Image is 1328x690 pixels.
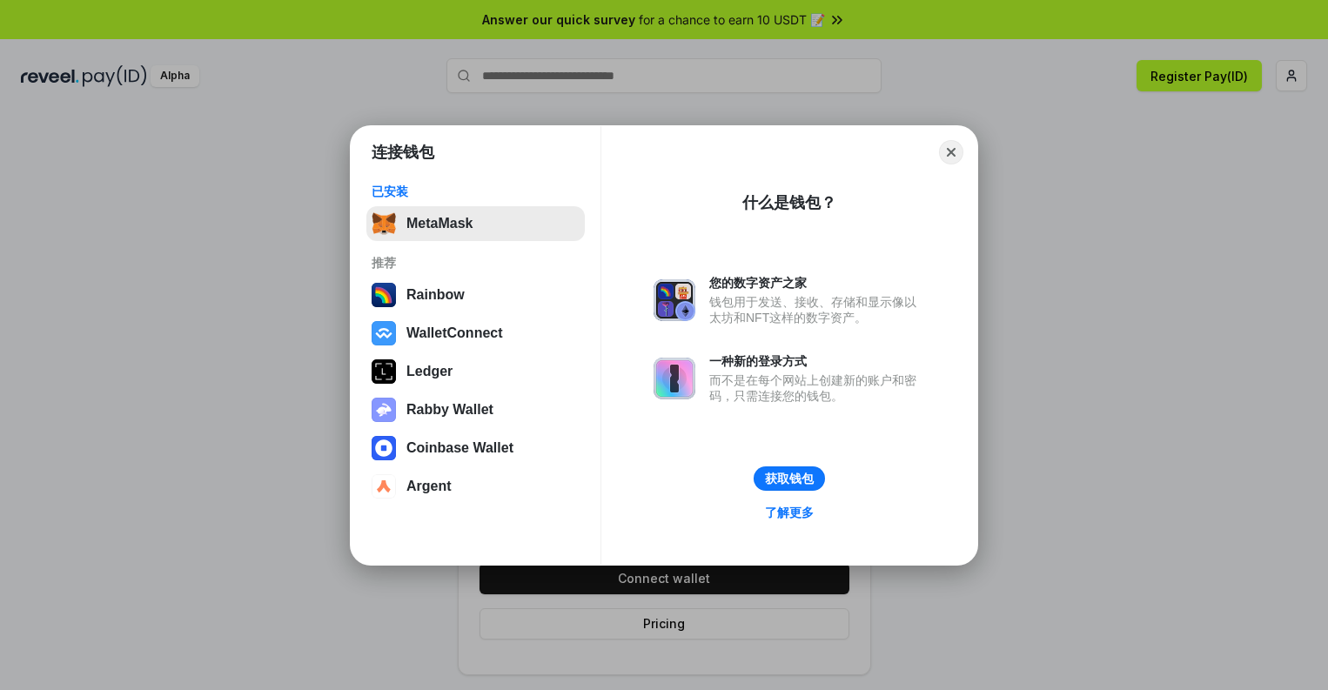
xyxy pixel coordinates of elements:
div: Rainbow [406,287,465,303]
div: 了解更多 [765,505,814,520]
img: svg+xml,%3Csvg%20width%3D%22120%22%20height%3D%22120%22%20viewBox%3D%220%200%20120%20120%22%20fil... [372,283,396,307]
button: Coinbase Wallet [366,431,585,466]
a: 了解更多 [755,501,824,524]
div: 一种新的登录方式 [709,353,925,369]
button: Close [939,140,963,164]
button: Rainbow [366,278,585,312]
div: MetaMask [406,216,473,231]
div: Ledger [406,364,453,379]
div: Rabby Wallet [406,402,493,418]
button: MetaMask [366,206,585,241]
img: svg+xml,%3Csvg%20xmlns%3D%22http%3A%2F%2Fwww.w3.org%2F2000%2Fsvg%22%20fill%3D%22none%22%20viewBox... [654,279,695,321]
button: 获取钱包 [754,466,825,491]
div: 钱包用于发送、接收、存储和显示像以太坊和NFT这样的数字资产。 [709,294,925,325]
div: Argent [406,479,452,494]
button: Ledger [366,354,585,389]
button: Argent [366,469,585,504]
div: WalletConnect [406,325,503,341]
img: svg+xml,%3Csvg%20fill%3D%22none%22%20height%3D%2233%22%20viewBox%3D%220%200%2035%2033%22%20width%... [372,211,396,236]
img: svg+xml,%3Csvg%20xmlns%3D%22http%3A%2F%2Fwww.w3.org%2F2000%2Fsvg%22%20fill%3D%22none%22%20viewBox... [372,398,396,422]
h1: 连接钱包 [372,142,434,163]
div: 什么是钱包？ [742,192,836,213]
img: svg+xml,%3Csvg%20width%3D%2228%22%20height%3D%2228%22%20viewBox%3D%220%200%2028%2028%22%20fill%3D... [372,321,396,345]
img: svg+xml,%3Csvg%20xmlns%3D%22http%3A%2F%2Fwww.w3.org%2F2000%2Fsvg%22%20width%3D%2228%22%20height%3... [372,359,396,384]
div: 而不是在每个网站上创建新的账户和密码，只需连接您的钱包。 [709,372,925,404]
div: 您的数字资产之家 [709,275,925,291]
img: svg+xml,%3Csvg%20xmlns%3D%22http%3A%2F%2Fwww.w3.org%2F2000%2Fsvg%22%20fill%3D%22none%22%20viewBox... [654,358,695,399]
img: svg+xml,%3Csvg%20width%3D%2228%22%20height%3D%2228%22%20viewBox%3D%220%200%2028%2028%22%20fill%3D... [372,474,396,499]
div: 获取钱包 [765,471,814,486]
div: 已安装 [372,184,580,199]
button: WalletConnect [366,316,585,351]
div: 推荐 [372,255,580,271]
img: svg+xml,%3Csvg%20width%3D%2228%22%20height%3D%2228%22%20viewBox%3D%220%200%2028%2028%22%20fill%3D... [372,436,396,460]
div: Coinbase Wallet [406,440,513,456]
button: Rabby Wallet [366,392,585,427]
